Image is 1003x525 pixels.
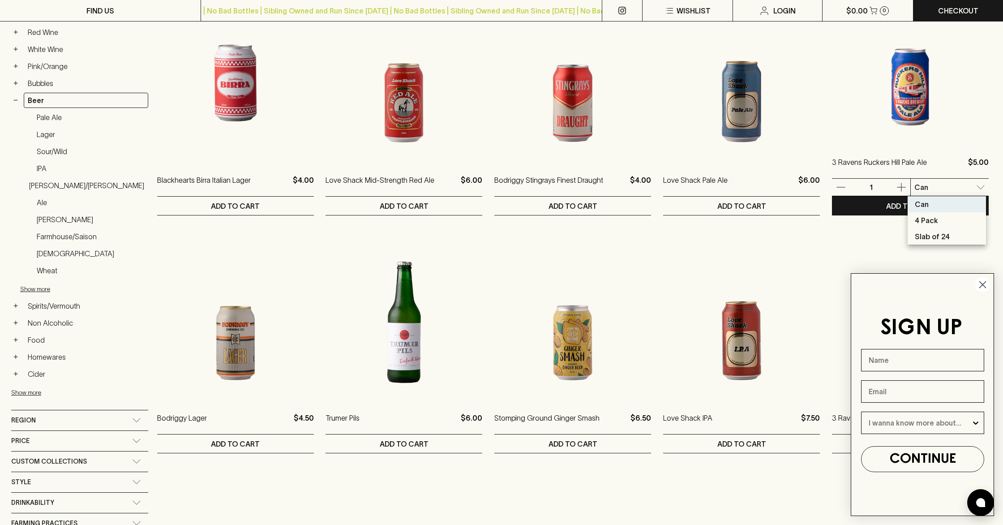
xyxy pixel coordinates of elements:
[915,199,929,210] p: Can
[861,380,984,403] input: Email
[915,231,950,242] p: Slab of 24
[861,446,984,472] button: CONTINUE
[880,318,962,339] span: SIGN UP
[975,277,990,293] button: Close dialog
[971,412,980,434] button: Show Options
[861,349,984,371] input: Name
[842,264,1003,525] div: FLYOUT Form
[976,498,985,507] img: bubble-icon
[869,412,971,434] input: I wanna know more about...
[915,215,938,226] p: 4 Pack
